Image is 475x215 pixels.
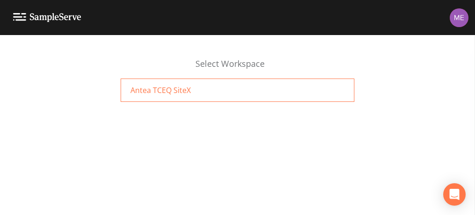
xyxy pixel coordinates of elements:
img: logo [13,13,81,22]
div: Select Workspace [121,57,354,79]
div: Open Intercom Messenger [443,183,466,206]
img: d4d65db7c401dd99d63b7ad86343d265 [450,8,468,27]
span: Antea TCEQ SiteX [130,85,191,96]
a: Antea TCEQ SiteX [121,79,354,102]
